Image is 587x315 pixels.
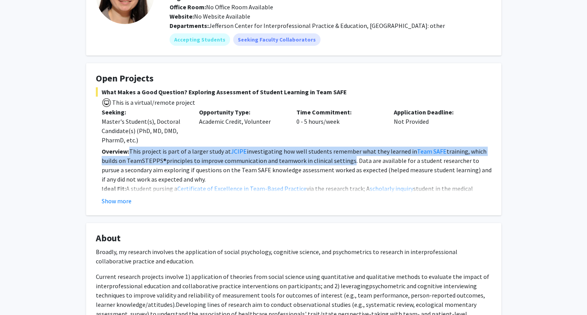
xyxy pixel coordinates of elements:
iframe: Chat [6,280,33,309]
span: ® [163,157,166,164]
b: Office Room: [170,3,206,11]
p: Broadly, my research involves the application of social psychology, cognitive science, and psycho... [96,247,492,266]
h4: About [96,233,492,244]
b: Website: [170,12,194,20]
p: Time Commitment: [296,107,382,117]
span: psychometric and cognitive interviewing techniques to improve validity and reliability of measure... [96,282,485,308]
p: Opportunity Type: [199,107,285,117]
div: Academic Credit, Volunteer [193,107,291,145]
mat-chip: Seeking Faculty Collaborators [233,33,320,46]
strong: Ideal Fit: [102,185,126,192]
div: Not Provided [388,107,485,145]
p: Application Deadline: [394,107,480,117]
a: Team SAFE [417,147,447,155]
div: 0 - 5 hours/week [291,107,388,145]
b: Departments: [170,22,209,29]
p: Seeking: [102,107,187,117]
span: No Website Available [170,12,250,20]
a: scholarly inquiry [370,185,413,192]
div: Master's Student(s), Doctoral Candidate(s) (PhD, MD, DMD, PharmD, etc.) [102,117,187,145]
mat-chip: Accepting Students [170,33,230,46]
span: Jefferson Center for Interprofessional Practice & Education, [GEOGRAPHIC_DATA]: other [209,22,445,29]
span: No Office Room Available [170,3,273,11]
a: JCIPE [231,147,247,155]
a: Certificate of Excellence in Team-Based Practice [177,185,306,192]
p: A student pursing a via the research track; A student in the medical education track; No prior re... [102,184,492,202]
strong: Overview: [102,147,129,155]
span: What Makes a Good Question? Exploring Assessment of Student Learning in Team SAFE [96,87,492,97]
p: This project is part of a larger study at investigating how well students remember what they lear... [102,147,492,184]
button: Show more [102,196,132,206]
h4: Open Projects [96,73,492,84]
span: This is a virtual/remote project [111,99,195,106]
